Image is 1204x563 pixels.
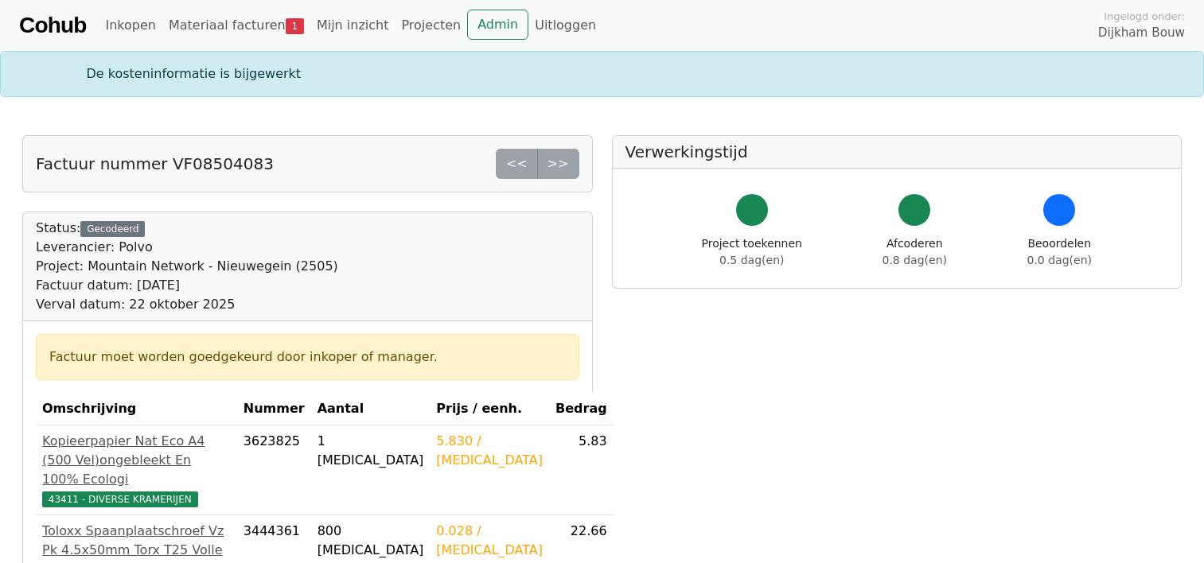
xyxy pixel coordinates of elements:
div: 800 [MEDICAL_DATA] [318,522,424,560]
div: 1 [MEDICAL_DATA] [318,432,424,470]
a: Cohub [19,6,86,45]
span: 0.5 dag(en) [719,254,784,266]
th: Aantal [311,393,431,425]
a: Uitloggen [528,10,602,41]
div: De kosteninformatie is bijgewerkt [77,64,1128,83]
div: Afcoderen [883,235,947,269]
div: Kopieerpapier Nat Eco A4 (500 Vel)ongebleekt En 100% Ecologi [42,432,231,489]
span: 0.8 dag(en) [883,254,947,266]
a: Inkopen [99,10,162,41]
div: 5.830 / [MEDICAL_DATA] [436,432,543,470]
div: Gecodeerd [80,221,145,237]
th: Prijs / eenh. [430,393,549,425]
a: Mijn inzicht [310,10,395,41]
span: Ingelogd onder: [1104,9,1185,24]
span: Dijkham Bouw [1098,24,1185,42]
th: Omschrijving [36,393,237,425]
div: Leverancier: Polvo [36,238,338,257]
span: 1 [286,18,304,34]
td: 5.83 [549,425,614,515]
a: Admin [467,10,528,40]
div: Factuur moet worden goedgekeurd door inkoper of manager. [49,348,566,367]
a: Materiaal facturen1 [162,10,310,41]
th: Bedrag [549,393,614,425]
th: Nummer [237,393,311,425]
a: Projecten [395,10,467,41]
div: Verval datum: 22 oktober 2025 [36,295,338,314]
div: 0.028 / [MEDICAL_DATA] [436,522,543,560]
td: 3623825 [237,425,311,515]
a: Kopieerpapier Nat Eco A4 (500 Vel)ongebleekt En 100% Ecologi43411 - DIVERSE KRAMERIJEN [42,432,231,508]
h5: Factuur nummer VF08504083 [36,154,274,173]
div: Project toekennen [702,235,802,269]
span: 43411 - DIVERSE KRAMERIJEN [42,491,198,507]
div: Status: [36,219,338,314]
span: 0.0 dag(en) [1027,254,1092,266]
h5: Verwerkingstijd [625,142,1169,161]
div: Project: Mountain Network - Nieuwegein (2505) [36,257,338,276]
div: Beoordelen [1027,235,1092,269]
div: Factuur datum: [DATE] [36,276,338,295]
